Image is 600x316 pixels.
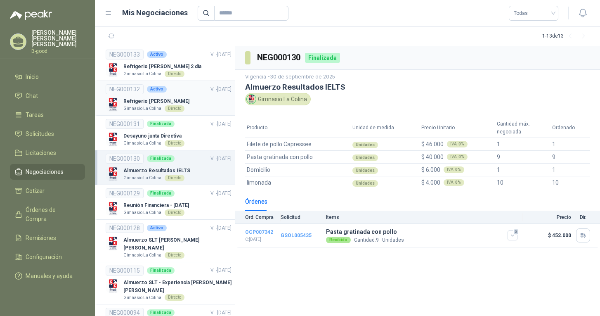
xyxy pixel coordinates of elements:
img: Company Logo [106,279,120,293]
p: Desayuno junta Directiva [123,132,184,140]
b: 0 % [455,181,461,185]
span: Filete de pollo Capressee [247,140,312,149]
th: Ord. Compra [235,211,281,224]
a: NEG000128ActivoV. -[DATE] Company LogoAlmuerzo SLT [PERSON_NAME] [PERSON_NAME]Gimnasio La ColinaD... [106,223,231,259]
p: Gimnasio La Colina [123,140,161,147]
a: Inicio [10,69,85,85]
span: 9 [376,237,379,243]
p: Pasta gratinada con pollo [326,227,404,236]
div: NEG000130 [106,154,144,164]
a: Licitaciones [10,145,85,161]
a: Remisiones [10,230,85,246]
th: Precio Unitario [420,119,495,138]
span: V. - [DATE] [210,86,231,92]
span: Pasta gratinada con pollo [247,152,313,162]
div: Unidades [352,180,378,187]
a: NEG000131FinalizadaV. -[DATE] Company LogoDesayuno junta DirectivaGimnasio La ColinaDirecto [106,119,231,147]
div: Finalizada [305,53,340,63]
div: NEG000128 [106,223,144,233]
span: Domicilio [247,165,270,174]
a: NEG000129FinalizadaV. -[DATE] Company LogoReunión Financiera - [DATE]Gimnasio La ColinaDirecto [106,188,231,216]
div: IVA [444,179,464,186]
span: Negociaciones [26,167,64,176]
h1: Mis Negociaciones [122,7,188,19]
p: C: [DATE] [245,236,273,243]
div: Directo [165,71,184,77]
p: Vigencia - 30 de septiembre de 2025 [245,73,590,81]
div: IVA [444,166,464,173]
td: 10 [550,176,590,189]
b: 0 % [458,142,464,146]
th: Ordenado [550,119,590,138]
span: Chat [26,91,38,100]
div: Gimnasio La Colina [245,93,311,105]
a: Solicitudes [10,126,85,142]
div: 1 - 13 de 13 [542,30,590,43]
td: 9 [495,150,550,163]
p: Gimnasio La Colina [123,175,161,181]
td: 1 [495,163,550,176]
span: V. - [DATE] [210,52,231,57]
span: Licitaciones [26,148,56,157]
a: OCP007342 [245,229,273,235]
span: 3 [513,228,519,235]
div: Directo [165,105,184,112]
p: Gimnasio La Colina [123,105,161,112]
a: GSOL005435 [281,233,312,238]
img: Company Logo [247,95,256,104]
div: Activo [147,51,167,58]
p: Almuerzo SLT - Experiencia [PERSON_NAME] [PERSON_NAME] [123,279,231,295]
div: Unidades [352,142,378,148]
span: Inicio [26,72,39,81]
button: 3 [508,230,517,240]
span: $ 6.000 [421,166,440,173]
td: 9 [550,150,590,163]
div: Finalizada [147,190,175,197]
div: Finalizada [147,121,175,127]
span: V. - [DATE] [210,267,231,273]
div: Activo [147,225,167,231]
span: Órdenes de Compra [26,205,77,223]
div: Finalizada [147,155,175,162]
p: Reunión Financiera - [DATE] [123,202,189,209]
th: Producto [245,119,351,138]
p: Gimnasio La Colina [123,295,161,301]
div: Finalizada [147,309,175,316]
p: Almuerzo SLT [PERSON_NAME] [PERSON_NAME] [123,236,231,252]
span: Solicitudes [26,129,54,138]
div: Directo [165,252,184,259]
h3: Almuerzo Resultados IELTS [245,83,590,91]
div: Finalizada [147,267,175,274]
span: Tareas [26,110,44,119]
p: Unidades [382,236,404,244]
p: $ 452.000 [522,233,571,238]
a: Chat [10,88,85,104]
a: Configuración [10,249,85,265]
span: V. - [DATE] [210,121,231,127]
a: Órdenes de Compra [10,202,85,227]
img: Company Logo [106,63,120,77]
a: Negociaciones [10,164,85,180]
p: Gimnasio La Colina [123,252,161,259]
td: 10 [495,176,550,189]
span: $ 4.000 [421,179,440,186]
b: 0 % [458,155,464,159]
img: Company Logo [106,202,120,216]
div: IVA [447,154,468,160]
td: 1 [550,138,590,150]
img: Logo peakr [10,10,52,20]
p: [PERSON_NAME] [PERSON_NAME] [PERSON_NAME] [31,30,85,47]
p: Refrigerio [PERSON_NAME] 2 día [123,63,201,71]
span: V. - [DATE] [210,310,231,316]
div: Directo [165,209,184,216]
p: Almuerzo Resultados IELTS [123,167,190,175]
span: $ 40.000 [421,154,444,160]
td: 1 [550,163,590,176]
th: Solicitud [281,211,326,224]
img: Company Logo [106,167,120,181]
h3: NEG000130 [257,51,302,64]
th: Cantidad máx. negociada [495,119,550,138]
img: Company Logo [106,97,120,112]
div: Unidades [352,154,378,161]
a: Tareas [10,107,85,123]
